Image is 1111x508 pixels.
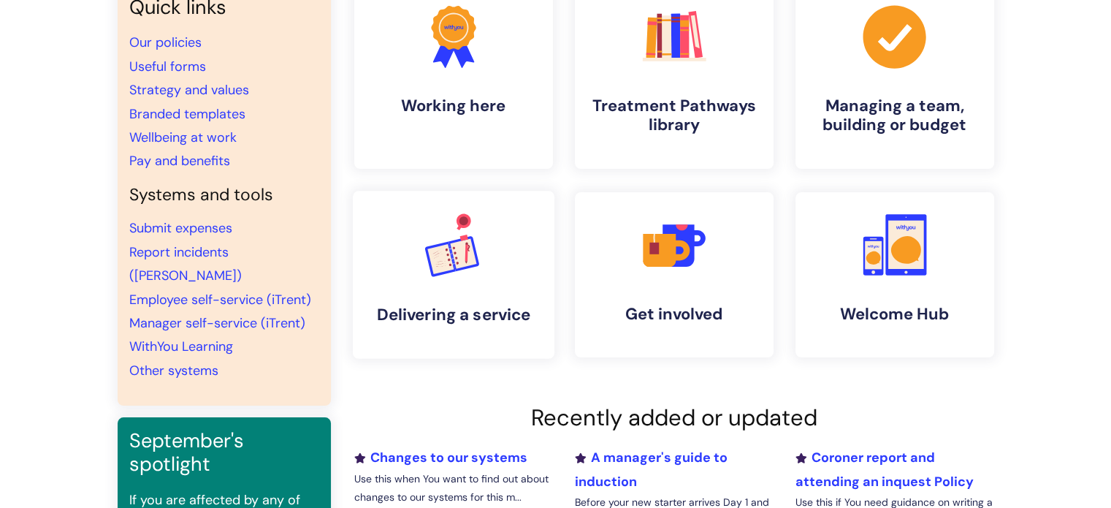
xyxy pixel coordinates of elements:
[129,314,305,332] a: Manager self-service (iTrent)
[129,429,319,477] h3: September's spotlight
[354,404,994,431] h2: Recently added or updated
[129,81,249,99] a: Strategy and values
[129,243,242,284] a: Report incidents ([PERSON_NAME])
[587,96,762,135] h4: Treatment Pathways library
[354,449,527,466] a: Changes to our systems
[129,338,233,355] a: WithYou Learning
[807,96,982,135] h4: Managing a team, building or budget
[129,34,202,51] a: Our policies
[807,305,982,324] h4: Welcome Hub
[574,449,727,490] a: A manager's guide to induction
[129,219,232,237] a: Submit expenses
[587,305,762,324] h4: Get involved
[366,96,541,115] h4: Working here
[129,152,230,170] a: Pay and benefits
[575,192,774,357] a: Get involved
[795,449,973,490] a: Coroner report and attending an inquest Policy
[364,305,543,325] h4: Delivering a service
[354,470,553,507] p: Use this when You want to find out about changes to our systems for this m...
[129,105,245,123] a: Branded templates
[352,191,554,359] a: Delivering a service
[129,185,319,205] h4: Systems and tools
[129,362,218,379] a: Other systems
[795,192,994,357] a: Welcome Hub
[129,291,311,308] a: Employee self-service (iTrent)
[129,58,206,75] a: Useful forms
[129,129,237,146] a: Wellbeing at work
